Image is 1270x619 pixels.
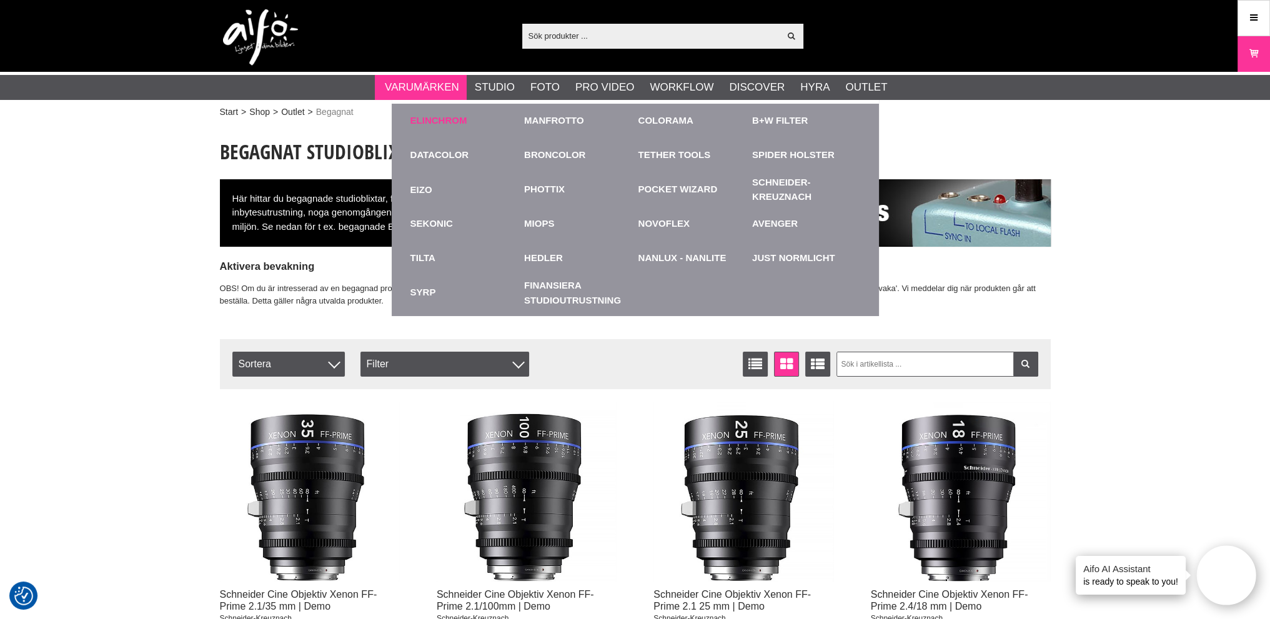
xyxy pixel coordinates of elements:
[650,79,713,96] a: Workflow
[475,79,515,96] a: Studio
[308,106,313,119] span: >
[410,217,453,231] a: Sekonic
[241,106,246,119] span: >
[524,251,563,265] a: Hedler
[575,79,634,96] a: Pro Video
[638,217,690,231] a: Novoflex
[524,217,554,231] a: Miops
[281,106,304,119] a: Outlet
[653,589,811,612] a: Schneider Cine Objektiv Xenon FF-Prime 2.1 25 mm | Demo
[1083,562,1178,575] h4: Aifo AI Assistant
[410,148,469,162] a: Datacolor
[437,402,617,582] img: Schneider Cine Objektiv Xenon FF-Prime 2.1/100mm | Demo
[524,182,565,197] a: Phottix
[437,589,594,612] a: Schneider Cine Objektiv Xenon FF-Prime 2.1/100mm | Demo
[524,114,584,128] a: Manfrotto
[360,352,529,377] div: Filter
[871,402,1051,582] img: Schneider Cine Objektiv Xenon FF-Prime 2.4/18 mm | Demo
[752,148,835,162] a: Spider Holster
[653,402,833,582] img: Schneider Cine Objektiv Xenon FF-Prime 2.1 25 mm | Demo
[752,176,860,204] a: Schneider-Kreuznach
[410,285,436,300] a: Syrp
[836,352,1038,377] input: Sök i artikellista ...
[316,106,354,119] span: Begagnat
[638,182,718,197] a: Pocket Wizard
[14,585,33,607] button: Samtyckesinställningar
[223,9,298,66] img: logo.png
[273,106,278,119] span: >
[220,402,400,582] img: Schneider Cine Objektiv Xenon FF-Prime 2.1/35 mm | Demo
[220,589,377,612] a: Schneider Cine Objektiv Xenon FF-Prime 2.1/35 mm | Demo
[752,217,798,231] a: Avenger
[410,251,435,265] a: TILTA
[524,275,632,310] a: Finansiera Studioutrustning
[410,114,467,128] a: Elinchrom
[752,251,835,265] a: Just Normlicht
[800,79,830,96] a: Hyra
[385,79,459,96] a: Varumärken
[410,172,518,207] a: EIZO
[220,179,1051,247] div: Här hittar du begagnade studioblixtar, fotoutrustning och studiotillbehör till riktigt bra pris. ...
[774,352,799,377] a: Fönstervisning
[638,148,711,162] a: Tether Tools
[524,148,585,162] a: Broncolor
[220,259,1051,274] h4: Aktivera bevakning
[522,26,780,45] input: Sök produkter ...
[220,282,1051,309] p: OBS! Om du är intresserad av en begagnad produkt som vi inte har i lager just nu kan du aktivera ...
[729,79,785,96] a: Discover
[14,587,33,605] img: Revisit consent button
[530,79,560,96] a: Foto
[638,114,693,128] a: Colorama
[871,589,1028,612] a: Schneider Cine Objektiv Xenon FF-Prime 2.4/18 mm | Demo
[220,106,239,119] a: Start
[249,106,270,119] a: Shop
[845,79,887,96] a: Outlet
[805,352,830,377] a: Utökad listvisning
[752,114,808,128] a: B+W Filter
[743,352,768,377] a: Listvisning
[1076,556,1186,595] div: is ready to speak to you!
[220,138,1051,166] h1: Begagnat Studioblixtar & Fotoutrustning
[713,179,1051,247] img: Begagnat och Demo Fotoutrustning
[1013,352,1038,377] a: Filtrera
[232,352,345,377] span: Sortera
[638,251,727,265] a: Nanlux - Nanlite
